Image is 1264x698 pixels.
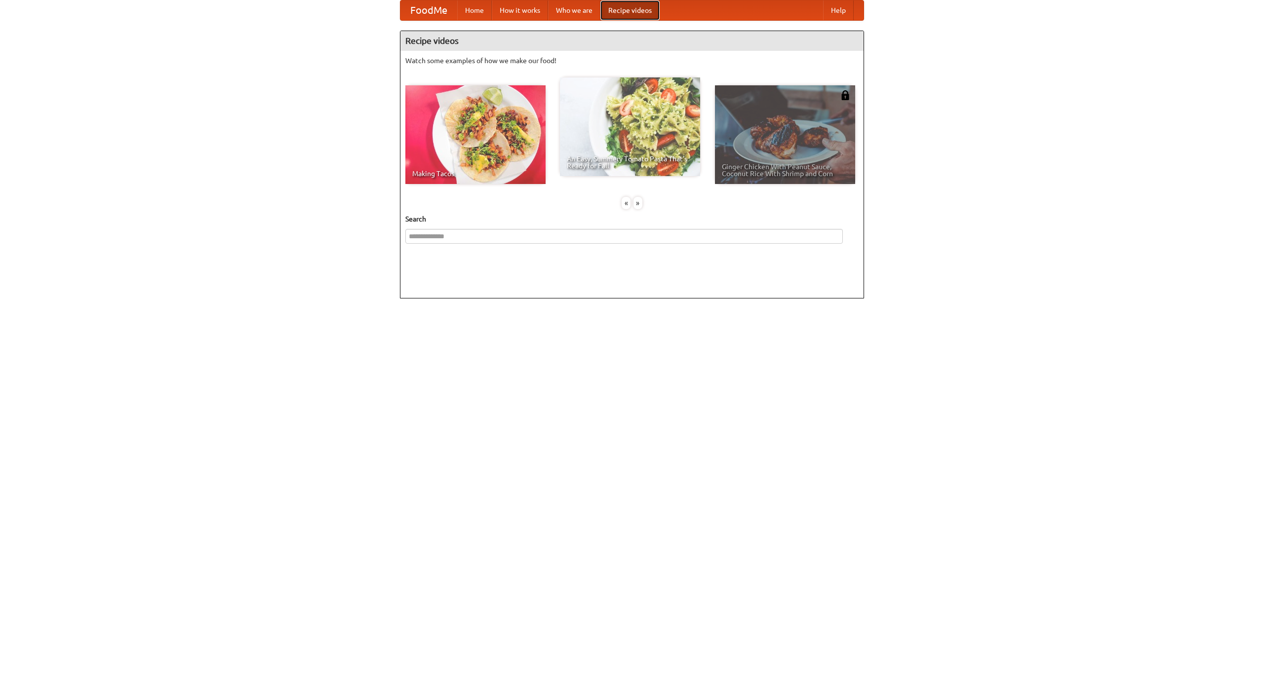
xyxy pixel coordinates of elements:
a: FoodMe [400,0,457,20]
a: Home [457,0,492,20]
a: Recipe videos [600,0,660,20]
h4: Recipe videos [400,31,864,51]
span: An Easy, Summery Tomato Pasta That's Ready for Fall [567,155,693,169]
p: Watch some examples of how we make our food! [405,56,859,66]
img: 483408.png [840,90,850,100]
a: Who we are [548,0,600,20]
div: « [622,197,631,209]
h5: Search [405,214,859,224]
span: Making Tacos [412,170,539,177]
a: An Easy, Summery Tomato Pasta That's Ready for Fall [560,77,700,176]
a: How it works [492,0,548,20]
a: Making Tacos [405,85,546,184]
a: Help [823,0,854,20]
div: » [633,197,642,209]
